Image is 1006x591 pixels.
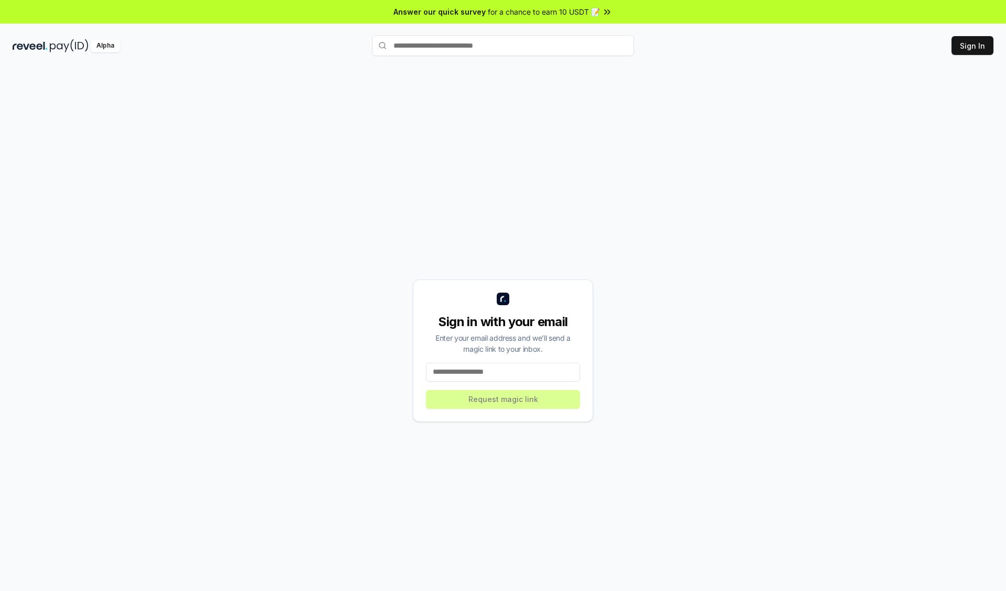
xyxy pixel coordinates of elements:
div: Enter your email address and we’ll send a magic link to your inbox. [426,332,580,354]
div: Alpha [91,39,120,52]
img: logo_small [497,293,509,305]
span: Answer our quick survey [393,6,486,17]
span: for a chance to earn 10 USDT 📝 [488,6,600,17]
div: Sign in with your email [426,314,580,330]
img: pay_id [50,39,89,52]
img: reveel_dark [13,39,48,52]
button: Sign In [952,36,993,55]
